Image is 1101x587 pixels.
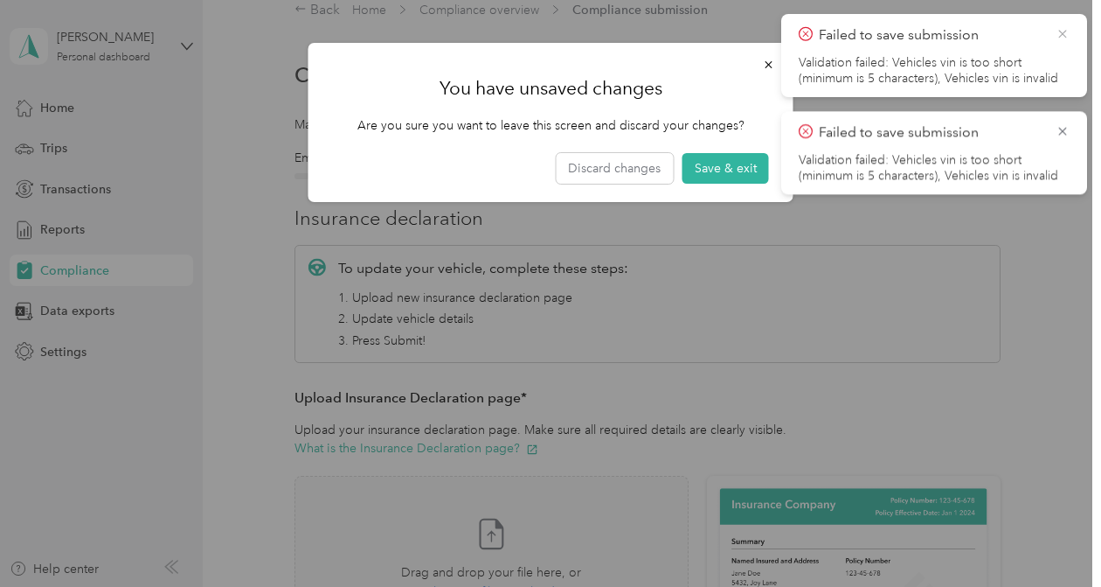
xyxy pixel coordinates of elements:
[819,122,1042,143] p: Failed to save submission
[819,24,1042,46] p: Failed to save submission
[333,116,769,135] p: Are you sure you want to leave this screen and discard your changes?
[333,76,769,101] h1: You have unsaved changes
[799,55,1070,87] li: Validation failed: Vehicles vin is too short (minimum is 5 characters), Vehicles vin is invalid
[682,153,769,184] button: Save & exit
[799,152,1070,184] li: Validation failed: Vehicles vin is too short (minimum is 5 characters), Vehicles vin is invalid
[556,153,673,184] button: Discard changes
[1003,489,1101,587] iframe: Everlance-gr Chat Button Frame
